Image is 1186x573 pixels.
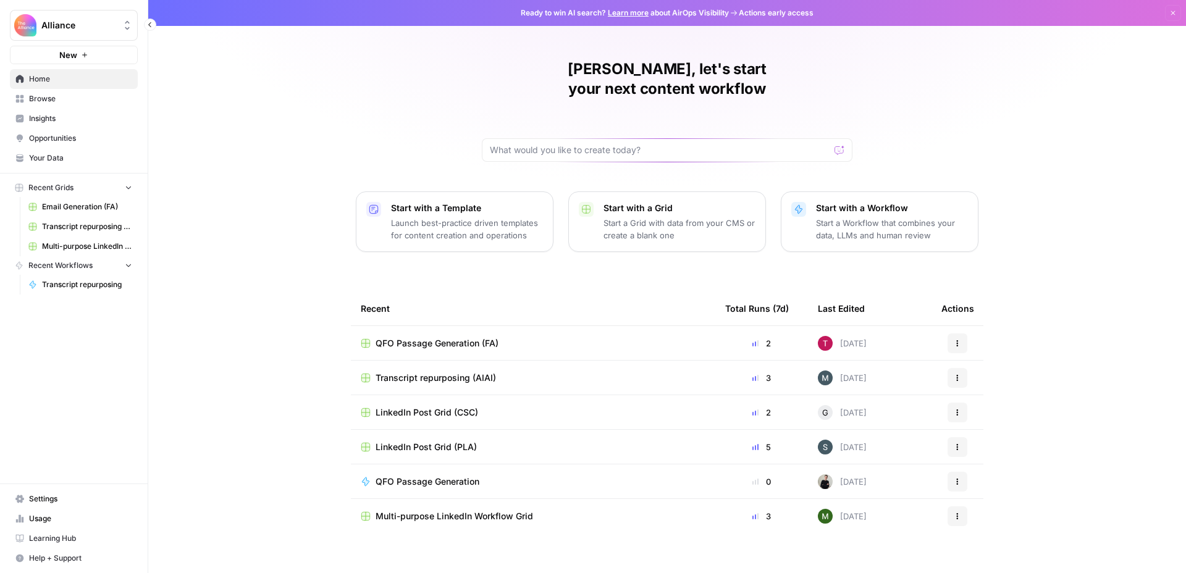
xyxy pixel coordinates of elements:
a: Learning Hub [10,529,138,548]
span: Email Generation (FA) [42,201,132,212]
span: Home [29,73,132,85]
span: Opportunities [29,133,132,144]
div: 3 [725,372,798,384]
div: 3 [725,510,798,522]
p: Start with a Workflow [816,202,968,214]
img: h5oy9qq6rxts7uqn6ijihtw1159t [818,370,833,385]
p: Start a Workflow that combines your data, LLMs and human review [816,217,968,241]
div: [DATE] [818,336,867,351]
span: Multi-purpose LinkedIn Workflow Grid [42,241,132,252]
button: Help + Support [10,548,138,568]
a: Opportunities [10,128,138,148]
span: Usage [29,513,132,524]
span: Alliance [41,19,116,31]
a: QFO Passage Generation [361,475,705,488]
img: rzyuksnmva7rad5cmpd7k6b2ndco [818,474,833,489]
a: Home [10,69,138,89]
button: Workspace: Alliance [10,10,138,41]
a: QFO Passage Generation (FA) [361,337,705,349]
a: Usage [10,509,138,529]
span: Your Data [29,153,132,164]
span: QFO Passage Generation (FA) [376,337,498,349]
a: LinkedIn Post Grid (CSC) [361,406,705,419]
span: Actions early access [739,7,814,19]
a: Multi-purpose LinkedIn Workflow Grid [361,510,705,522]
button: Recent Workflows [10,256,138,275]
h1: [PERSON_NAME], let's start your next content workflow [482,59,852,99]
a: Transcript repurposing (CMO) [23,217,138,236]
p: Start with a Grid [604,202,755,214]
a: Insights [10,109,138,128]
a: Learn more [608,8,649,17]
div: [DATE] [818,440,867,454]
div: [DATE] [818,509,867,524]
span: Settings [29,493,132,504]
span: LinkedIn Post Grid (CSC) [376,406,478,419]
button: Recent Grids [10,178,138,197]
a: Transcript repurposing [23,275,138,295]
p: Start with a Template [391,202,543,214]
div: Last Edited [818,291,865,325]
div: [DATE] [818,370,867,385]
div: 0 [725,475,798,488]
img: bo6gwtk78bbxl6expmw5g49788i4 [818,440,833,454]
a: Your Data [10,148,138,168]
div: Actions [941,291,974,325]
a: Email Generation (FA) [23,197,138,217]
span: Recent Grids [28,182,74,193]
a: Browse [10,89,138,109]
span: Ready to win AI search? about AirOps Visibility [521,7,729,19]
span: New [59,49,77,61]
img: Alliance Logo [14,14,36,36]
div: 2 [725,406,798,419]
span: Transcript repurposing [42,279,132,290]
div: 5 [725,441,798,453]
div: [DATE] [818,474,867,489]
img: dlzs0jrhnnjq7lmdizz9fbkpsjjw [818,336,833,351]
span: Multi-purpose LinkedIn Workflow Grid [376,510,533,522]
a: LinkedIn Post Grid (PLA) [361,441,705,453]
span: Transcript repurposing (AIAI) [376,372,496,384]
span: LinkedIn Post Grid (PLA) [376,441,477,453]
span: Learning Hub [29,533,132,544]
div: Total Runs (7d) [725,291,789,325]
span: Browse [29,93,132,104]
img: l5bw1boy7i1vzeyb5kvp5qo3zmc4 [818,509,833,524]
button: Start with a WorkflowStart a Workflow that combines your data, LLMs and human review [781,191,978,252]
span: G [822,406,828,419]
p: Launch best-practice driven templates for content creation and operations [391,217,543,241]
div: 2 [725,337,798,349]
a: Transcript repurposing (AIAI) [361,372,705,384]
p: Start a Grid with data from your CMS or create a blank one [604,217,755,241]
span: Insights [29,113,132,124]
button: New [10,46,138,64]
input: What would you like to create today? [490,144,830,156]
span: QFO Passage Generation [376,475,479,488]
span: Transcript repurposing (CMO) [42,221,132,232]
span: Recent Workflows [28,260,93,271]
span: Help + Support [29,553,132,564]
a: Settings [10,489,138,509]
button: Start with a GridStart a Grid with data from your CMS or create a blank one [568,191,766,252]
a: Multi-purpose LinkedIn Workflow Grid [23,236,138,256]
div: [DATE] [818,405,867,420]
button: Start with a TemplateLaunch best-practice driven templates for content creation and operations [356,191,553,252]
div: Recent [361,291,705,325]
